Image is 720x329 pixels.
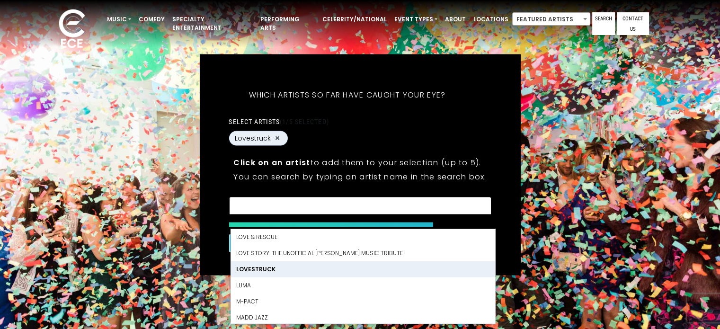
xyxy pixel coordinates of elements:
li: Lovestruck [231,261,495,277]
a: Event Types [391,11,441,27]
button: Remove Lovestruck [274,134,281,142]
strong: Click on an artist [233,157,310,168]
textarea: Search [235,203,485,211]
label: Select artists [229,117,329,125]
a: Contact Us [617,12,649,35]
a: Music [103,11,135,27]
img: ece_new_logo_whitev2-1.png [48,7,96,53]
span: Featured Artists [513,13,590,26]
span: Featured Artists [512,12,590,26]
a: Search [592,12,615,35]
a: Specialty Entertainment [169,11,257,36]
li: Madd Jazz [231,310,495,326]
a: Comedy [135,11,169,27]
p: to add them to your selection (up to 5). [233,156,486,168]
li: Love & Rescue [231,229,495,245]
p: You can search by typing an artist name in the search box. [233,170,486,182]
span: (1/5 selected) [280,117,329,125]
h5: Which artists so far have caught your eye? [229,78,465,112]
a: Performing Arts [257,11,319,36]
a: About [441,11,470,27]
a: Celebrity/National [319,11,391,27]
li: Love Story: The Unofficial [PERSON_NAME] Music Tribute [231,245,495,261]
button: Back [229,234,258,251]
li: Luma [231,277,495,293]
li: M-Pact [231,293,495,310]
a: Locations [470,11,512,27]
span: Lovestruck [235,133,271,143]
